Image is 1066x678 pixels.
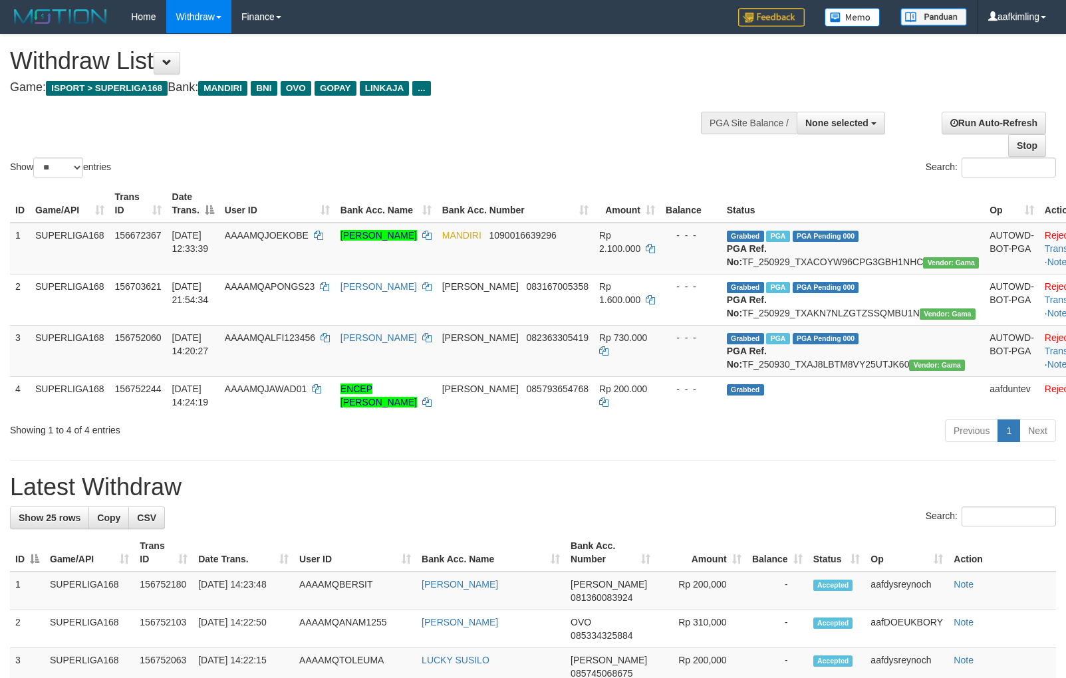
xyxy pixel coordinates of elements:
span: Copy 085793654768 to clipboard [527,384,589,394]
span: Grabbed [727,231,764,242]
a: [PERSON_NAME] [340,230,417,241]
th: Bank Acc. Name: activate to sort column ascending [335,185,437,223]
th: Date Trans.: activate to sort column descending [167,185,219,223]
span: 156703621 [115,281,162,292]
th: Bank Acc. Name: activate to sort column ascending [416,534,565,572]
img: Feedback.jpg [738,8,805,27]
span: Accepted [813,618,853,629]
div: - - - [666,331,716,344]
span: Grabbed [727,282,764,293]
span: Copy [97,512,120,523]
a: ENCEP [PERSON_NAME] [340,384,417,407]
span: [DATE] 14:24:19 [172,384,209,407]
span: AAAAMQALFI123456 [225,332,315,343]
span: Vendor URL: https://trx31.1velocity.biz [920,308,976,320]
div: - - - [666,280,716,293]
th: Op: activate to sort column ascending [984,185,1039,223]
th: Trans ID: activate to sort column ascending [110,185,167,223]
h1: Withdraw List [10,48,698,74]
a: Show 25 rows [10,507,89,529]
th: Balance: activate to sort column ascending [747,534,808,572]
div: - - - [666,229,716,242]
td: SUPERLIGA168 [30,274,110,325]
img: panduan.png [900,8,967,26]
span: Copy 1090016639296 to clipboard [489,230,557,241]
a: Stop [1008,134,1046,157]
span: [PERSON_NAME] [571,579,647,590]
span: ISPORT > SUPERLIGA168 [46,81,168,96]
span: Marked by aafsoycanthlai [766,333,789,344]
td: - [747,572,808,610]
td: 1 [10,572,45,610]
div: - - - [666,382,716,395]
span: Marked by aafsengchandara [766,231,789,242]
span: [PERSON_NAME] [442,384,519,394]
input: Search: [962,507,1056,526]
label: Show entries [10,158,111,177]
td: 3 [10,325,30,376]
span: PGA Pending [793,231,859,242]
th: Bank Acc. Number: activate to sort column ascending [565,534,656,572]
span: Grabbed [727,333,764,344]
span: Rp 730.000 [599,332,647,343]
span: Vendor URL: https://trx31.1velocity.biz [923,257,979,269]
td: 156752103 [134,610,193,648]
td: Rp 310,000 [656,610,747,648]
a: 1 [998,419,1020,442]
span: [DATE] 14:20:27 [172,332,209,356]
td: 1 [10,223,30,275]
span: PGA Pending [793,333,859,344]
td: [DATE] 14:22:50 [193,610,294,648]
b: PGA Ref. No: [727,294,767,318]
h4: Game: Bank: [10,81,698,94]
button: None selected [797,112,885,134]
span: None selected [805,118,868,128]
span: [DATE] 21:54:34 [172,281,209,305]
input: Search: [962,158,1056,177]
th: Game/API: activate to sort column ascending [30,185,110,223]
div: Showing 1 to 4 of 4 entries [10,418,434,437]
span: Show 25 rows [19,512,80,523]
b: PGA Ref. No: [727,243,767,267]
h1: Latest Withdraw [10,474,1056,501]
label: Search: [926,507,1056,526]
td: AUTOWD-BOT-PGA [984,325,1039,376]
th: User ID: activate to sort column ascending [294,534,416,572]
span: Vendor URL: https://trx31.1velocity.biz [909,360,965,371]
b: PGA Ref. No: [727,346,767,370]
a: CSV [128,507,165,529]
a: LUCKY SUSILO [422,655,489,665]
span: MANDIRI [442,230,481,241]
td: TF_250929_TXAKN7NLZGTZSSQMBU1N [722,274,984,325]
span: Rp 1.600.000 [599,281,640,305]
span: PGA Pending [793,282,859,293]
th: Status [722,185,984,223]
span: 156752244 [115,384,162,394]
td: SUPERLIGA168 [45,572,134,610]
span: AAAAMQAPONGS23 [225,281,315,292]
span: ... [412,81,430,96]
td: aafdysreynoch [865,572,948,610]
td: [DATE] 14:23:48 [193,572,294,610]
span: Copy 085334325884 to clipboard [571,630,632,641]
td: TF_250930_TXAJ8LBTM8VY25UTJK60 [722,325,984,376]
span: Accepted [813,655,853,667]
img: Button%20Memo.svg [825,8,880,27]
td: SUPERLIGA168 [30,223,110,275]
img: MOTION_logo.png [10,7,111,27]
span: [DATE] 12:33:39 [172,230,209,254]
td: SUPERLIGA168 [45,610,134,648]
td: AAAAMQANAM1255 [294,610,416,648]
td: 156752180 [134,572,193,610]
td: SUPERLIGA168 [30,325,110,376]
td: 2 [10,610,45,648]
span: Copy 083167005358 to clipboard [527,281,589,292]
div: PGA Site Balance / [701,112,797,134]
th: Status: activate to sort column ascending [808,534,866,572]
a: [PERSON_NAME] [340,332,417,343]
span: GOPAY [315,81,356,96]
span: 156752060 [115,332,162,343]
span: Copy 082363305419 to clipboard [527,332,589,343]
td: SUPERLIGA168 [30,376,110,414]
th: Date Trans.: activate to sort column ascending [193,534,294,572]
